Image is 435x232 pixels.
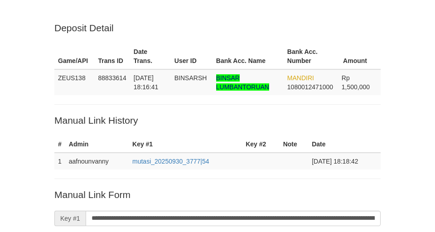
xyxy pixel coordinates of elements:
td: 88833614 [95,69,130,95]
p: Deposit Detail [54,21,381,34]
span: Rp 1,500,000 [342,74,370,91]
th: Trans ID [95,43,130,69]
span: [DATE] 18:16:41 [134,74,159,91]
td: 1 [54,153,65,169]
th: Game/API [54,43,95,69]
th: Date [308,136,381,153]
th: Note [280,136,309,153]
th: Bank Acc. Number [284,43,338,69]
th: Date Trans. [130,43,171,69]
span: Nama rekening >18 huruf, harap diedit [216,74,269,91]
p: Manual Link History [54,114,381,127]
th: Bank Acc. Name [213,43,284,69]
th: Admin [65,136,129,153]
a: mutasi_20250930_3777|54 [132,158,209,165]
span: Key #1 [54,211,86,226]
th: # [54,136,65,153]
p: Manual Link Form [54,188,381,201]
th: Amount [338,43,381,69]
span: BINSARSH [174,74,207,82]
td: ZEUS138 [54,69,95,95]
th: User ID [171,43,213,69]
span: MANDIRI [287,74,314,82]
th: Key #1 [129,136,242,153]
td: aafnounvanny [65,153,129,169]
td: [DATE] 18:18:42 [308,153,381,169]
span: Copy 1080012471000 to clipboard [287,83,333,91]
th: Key #2 [242,136,279,153]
